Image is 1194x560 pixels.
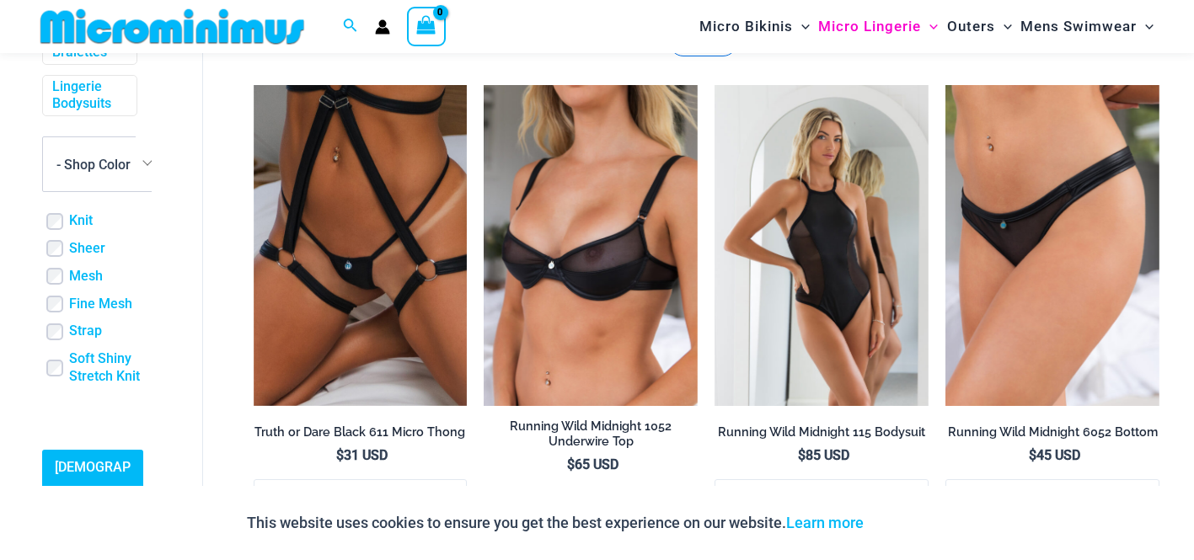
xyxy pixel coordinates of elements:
span: - Shop Color [42,137,160,193]
span: $ [798,447,806,463]
span: Menu Toggle [1137,5,1154,48]
a: Mesh [69,268,103,285]
span: Outers [947,5,995,48]
span: - Shop Color [56,157,131,173]
a: Truth or Dare Black Micro 02Truth or Dare Black 1905 Bodysuit 611 Micro 12Truth or Dare Black 190... [254,85,468,406]
span: Menu Toggle [921,5,938,48]
bdi: 65 USD [567,456,618,472]
img: Running Wild Midnight 6052 Bottom 01 [945,85,1159,406]
img: MM SHOP LOGO FLAT [34,8,311,45]
a: Running Wild Midnight 1052 Top 01Running Wild Midnight 1052 Top 6052 Bottom 06Running Wild Midnig... [484,85,698,406]
span: - Shop Color [43,138,159,192]
img: Running Wild Midnight 115 Bodysuit 02 [715,85,929,406]
a: Fine Mesh [69,296,132,313]
a: Running Wild Midnight 6052 Bottom 01Running Wild Midnight 1052 Top 6052 Bottom 05Running Wild Mid... [945,85,1159,406]
h2: Running Wild Midnight 6052 Bottom [945,424,1159,440]
a: Running Wild Midnight 1052 Underwire Top [484,419,698,456]
bdi: 45 USD [1029,447,1080,463]
a: Running Wild Midnight 115 Bodysuit 02Running Wild Midnight 115 Bodysuit 12Running Wild Midnight 1... [715,85,929,406]
a: OutersMenu ToggleMenu Toggle [943,5,1016,48]
a: Strap [69,323,102,341]
span: Micro Lingerie [818,5,921,48]
bdi: 85 USD [798,447,849,463]
a: Soft Shiny Stretch Knit [69,351,143,387]
a: Learn more [786,514,864,531]
h2: Truth or Dare Black 611 Micro Thong [254,424,468,440]
a: Account icon link [375,19,390,35]
img: Truth or Dare Black Micro 02 [254,85,468,406]
bdi: 31 USD [336,447,388,463]
span: $ [567,456,575,472]
a: Micro BikinisMenu ToggleMenu Toggle [695,5,814,48]
a: Mens SwimwearMenu ToggleMenu Toggle [1016,5,1158,48]
a: Search icon link [343,16,358,37]
a: Lingerie Bodysuits [52,78,124,114]
h2: Running Wild Midnight 115 Bodysuit [715,424,929,440]
p: This website uses cookies to ensure you get the best experience on our website. [247,510,864,536]
a: Running Wild Midnight 115 Bodysuit [715,424,929,446]
span: $ [1029,447,1036,463]
a: Knit [69,213,93,231]
a: Sheer [69,240,105,258]
a: View Shopping Cart, empty [407,7,446,45]
a: [DEMOGRAPHIC_DATA] Sizing Guide [42,451,143,540]
nav: Site Navigation [693,3,1160,51]
a: Running Wild Midnight 6052 Bottom [945,424,1159,446]
button: Accept [876,503,948,543]
span: Menu Toggle [995,5,1012,48]
span: $ [336,447,344,463]
span: Menu Toggle [793,5,810,48]
a: Truth or Dare Black 611 Micro Thong [254,424,468,446]
img: Running Wild Midnight 1052 Top 01 [484,85,698,406]
span: Mens Swimwear [1020,5,1137,48]
span: Micro Bikinis [699,5,793,48]
h2: Running Wild Midnight 1052 Underwire Top [484,419,698,450]
a: Micro LingerieMenu ToggleMenu Toggle [814,5,942,48]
